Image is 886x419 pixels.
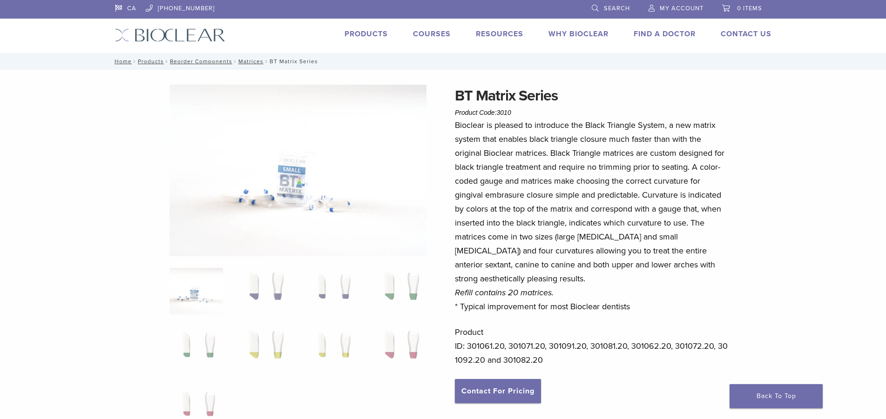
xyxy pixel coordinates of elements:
img: BT Matrix Series - Image 6 [237,326,291,373]
a: Matrices [238,58,264,65]
a: Resources [476,29,523,39]
img: Anterior Black Triangle Series Matrices [169,85,426,256]
a: Products [345,29,388,39]
img: BT Matrix Series - Image 7 [305,326,358,373]
p: Bioclear is pleased to introduce the Black Triangle System, a new matrix system that enables blac... [455,118,729,313]
span: Search [604,5,630,12]
span: / [264,59,270,64]
img: BT Matrix Series - Image 8 [372,326,426,373]
em: Refill contains 20 matrices. [455,287,554,298]
img: BT Matrix Series - Image 4 [372,268,426,314]
img: Bioclear [115,28,225,42]
img: BT Matrix Series - Image 3 [305,268,358,314]
a: Contact Us [721,29,771,39]
img: BT Matrix Series - Image 5 [169,326,223,373]
h1: BT Matrix Series [455,85,729,107]
span: / [132,59,138,64]
a: Home [112,58,132,65]
a: Find A Doctor [634,29,696,39]
p: Product ID: 301061.20, 301071.20, 301091.20, 301081.20, 301062.20, 301072.20, 301092.20 and 30108... [455,325,729,367]
a: Reorder Components [170,58,232,65]
a: Products [138,58,164,65]
a: Why Bioclear [548,29,609,39]
span: 3010 [497,109,511,116]
img: Anterior-Black-Triangle-Series-Matrices-324x324.jpg [169,268,223,314]
span: / [232,59,238,64]
a: Courses [413,29,451,39]
span: Product Code: [455,109,511,116]
span: / [164,59,170,64]
span: My Account [660,5,703,12]
img: BT Matrix Series - Image 2 [237,268,291,314]
nav: BT Matrix Series [108,53,778,70]
a: Back To Top [730,384,823,408]
a: Contact For Pricing [455,379,541,403]
span: 0 items [737,5,762,12]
